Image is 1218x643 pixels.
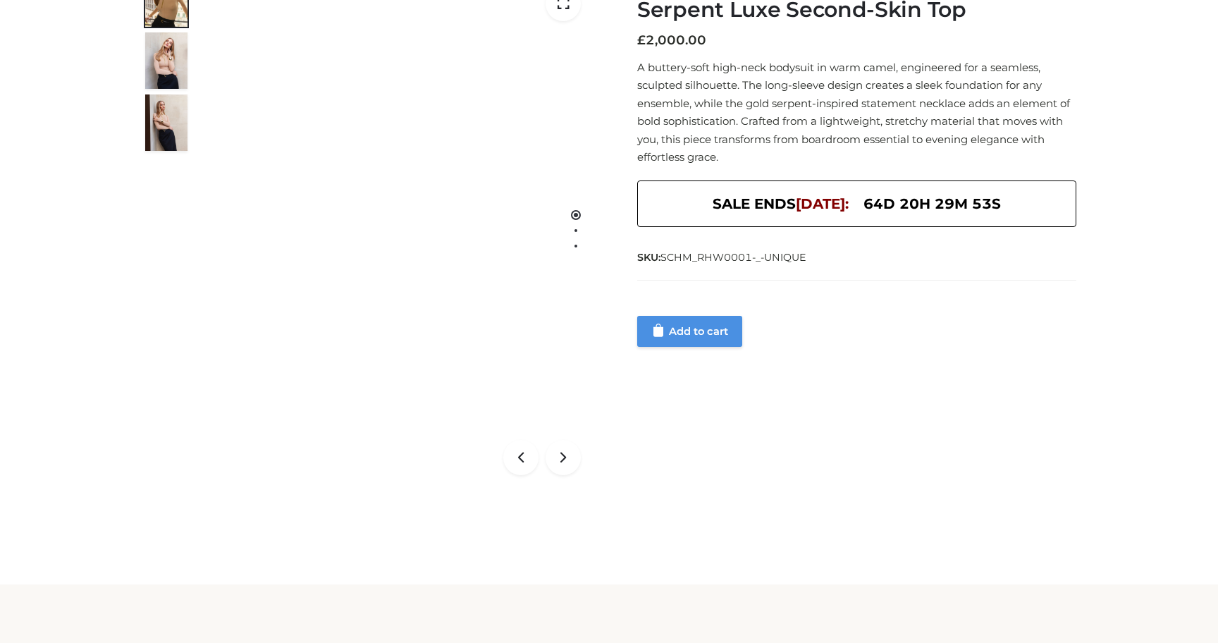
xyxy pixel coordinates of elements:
img: Screenshot-2024-10-29-at-6.25.55%E2%80%AFPM.jpg [145,32,187,89]
div: SALE ENDS [637,180,1076,227]
span: SCHM_RHW0001-_-UNIQUE [660,251,806,264]
span: SKU: [637,249,808,266]
a: Add to cart [637,316,742,347]
p: A buttery-soft high-neck bodysuit in warm camel, engineered for a seamless, sculpted silhouette. ... [637,59,1076,166]
span: £ [637,32,646,48]
img: Screenshot-2024-10-29-at-6.26.12%E2%80%AFPM.jpg [145,94,187,151]
span: 64d 20h 29m 53s [863,192,1001,216]
bdi: 2,000.00 [637,32,706,48]
span: [DATE]: [796,195,849,212]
